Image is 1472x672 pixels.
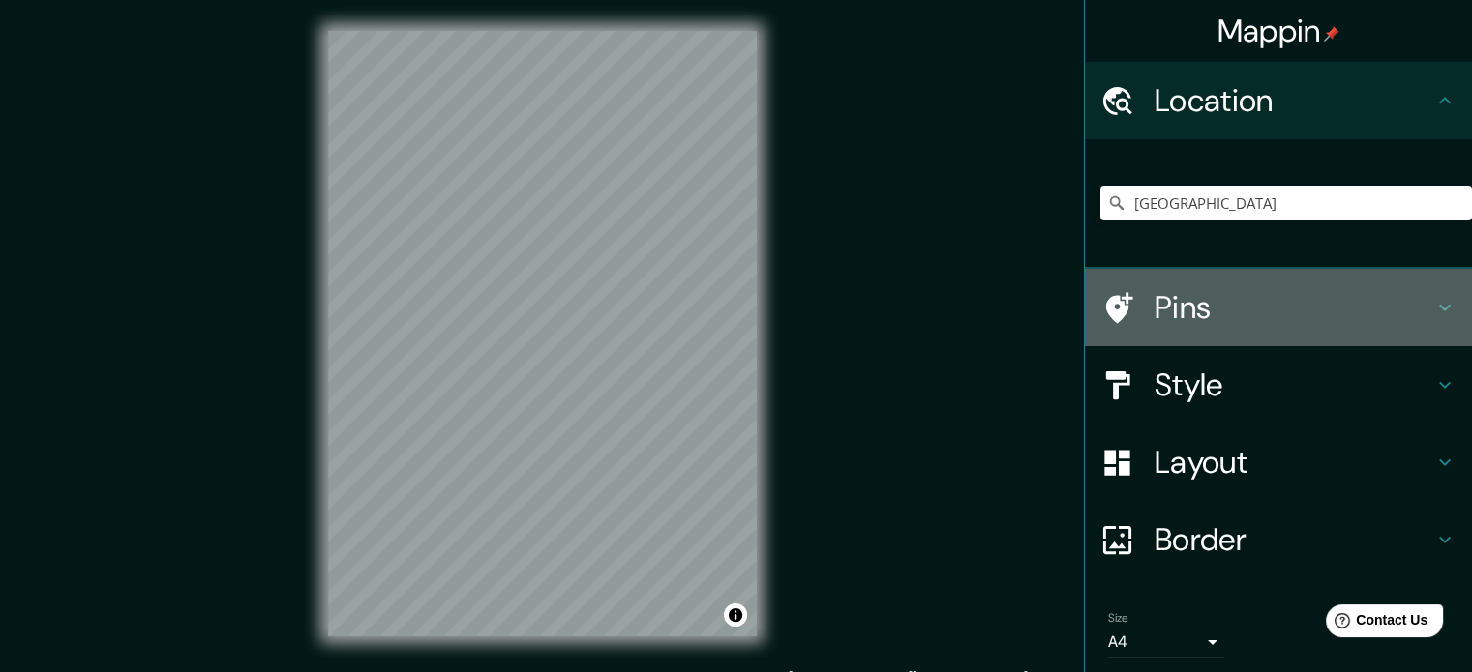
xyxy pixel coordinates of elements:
[1100,186,1472,220] input: Pick your city or area
[328,31,757,636] canvas: Map
[1155,520,1433,559] h4: Border
[1155,81,1433,120] h4: Location
[1155,443,1433,482] h4: Layout
[1085,346,1472,424] div: Style
[1300,597,1451,651] iframe: Help widget launcher
[1085,62,1472,139] div: Location
[1085,501,1472,578] div: Border
[1108,627,1224,657] div: A4
[1155,365,1433,404] h4: Style
[724,603,747,627] button: Toggle attribution
[1324,26,1339,42] img: pin-icon.png
[1108,610,1128,627] label: Size
[1085,269,1472,346] div: Pins
[1085,424,1472,501] div: Layout
[1155,288,1433,327] h4: Pins
[1217,12,1340,50] h4: Mappin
